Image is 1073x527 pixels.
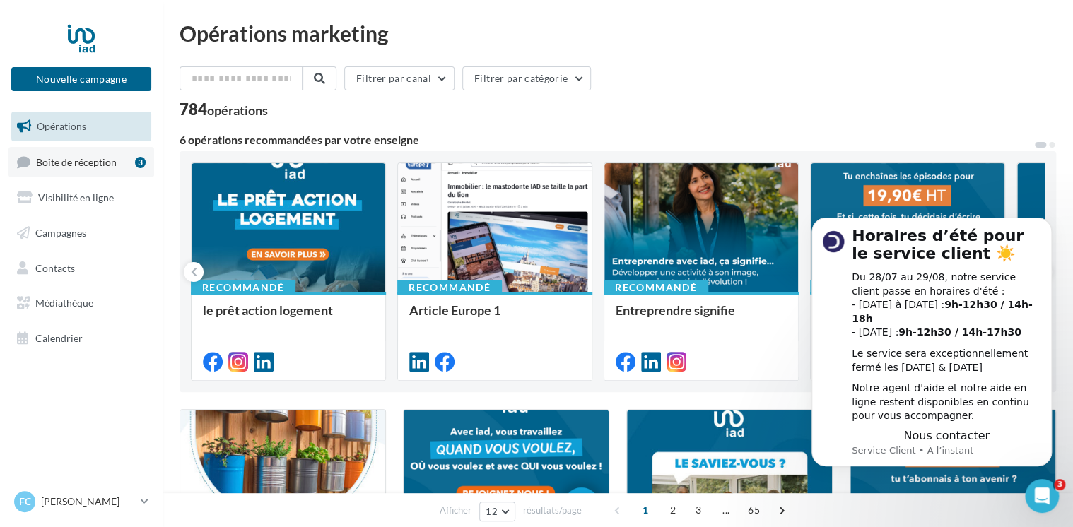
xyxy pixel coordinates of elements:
a: Contacts [8,254,154,283]
div: Recommandé [397,280,502,295]
button: Filtrer par catégorie [462,66,591,90]
span: Visibilité en ligne [38,191,114,203]
span: 12 [486,506,498,517]
iframe: Intercom live chat [1025,479,1059,513]
span: ... [715,499,737,521]
span: Campagnes [35,227,86,239]
span: Entreprendre signifie [616,302,735,318]
span: 3 [1054,479,1065,490]
a: Opérations [8,112,154,141]
span: résultats/page [523,504,582,517]
a: Médiathèque [8,288,154,318]
span: Afficher [440,504,471,517]
div: Opérations marketing [180,23,1056,44]
div: Recommandé [191,280,295,295]
div: 3 [135,157,146,168]
div: 784 [180,102,268,117]
a: Boîte de réception3 [8,147,154,177]
span: Médiathèque [35,297,93,309]
div: opérations [207,104,268,117]
span: Article Europe 1 [409,302,500,318]
a: Calendrier [8,324,154,353]
span: Calendrier [35,332,83,344]
a: Campagnes [8,218,154,248]
p: [PERSON_NAME] [41,495,135,509]
button: Filtrer par canal [344,66,455,90]
span: 65 [742,499,766,521]
span: 2 [662,499,684,521]
span: 1 [634,499,657,521]
span: Boîte de réception [36,155,117,167]
a: FC [PERSON_NAME] [11,488,151,515]
span: le prêt action logement [203,302,333,318]
div: Recommandé [604,280,708,295]
span: 3 [687,499,710,521]
a: Visibilité en ligne [8,183,154,213]
div: 6 opérations recommandées par votre enseigne [180,134,1033,146]
span: Contacts [35,261,75,273]
button: 12 [479,502,515,521]
iframe: Intercom notifications message [790,208,1073,489]
button: Nouvelle campagne [11,67,151,91]
span: FC [19,495,31,509]
span: Opérations [37,120,86,132]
